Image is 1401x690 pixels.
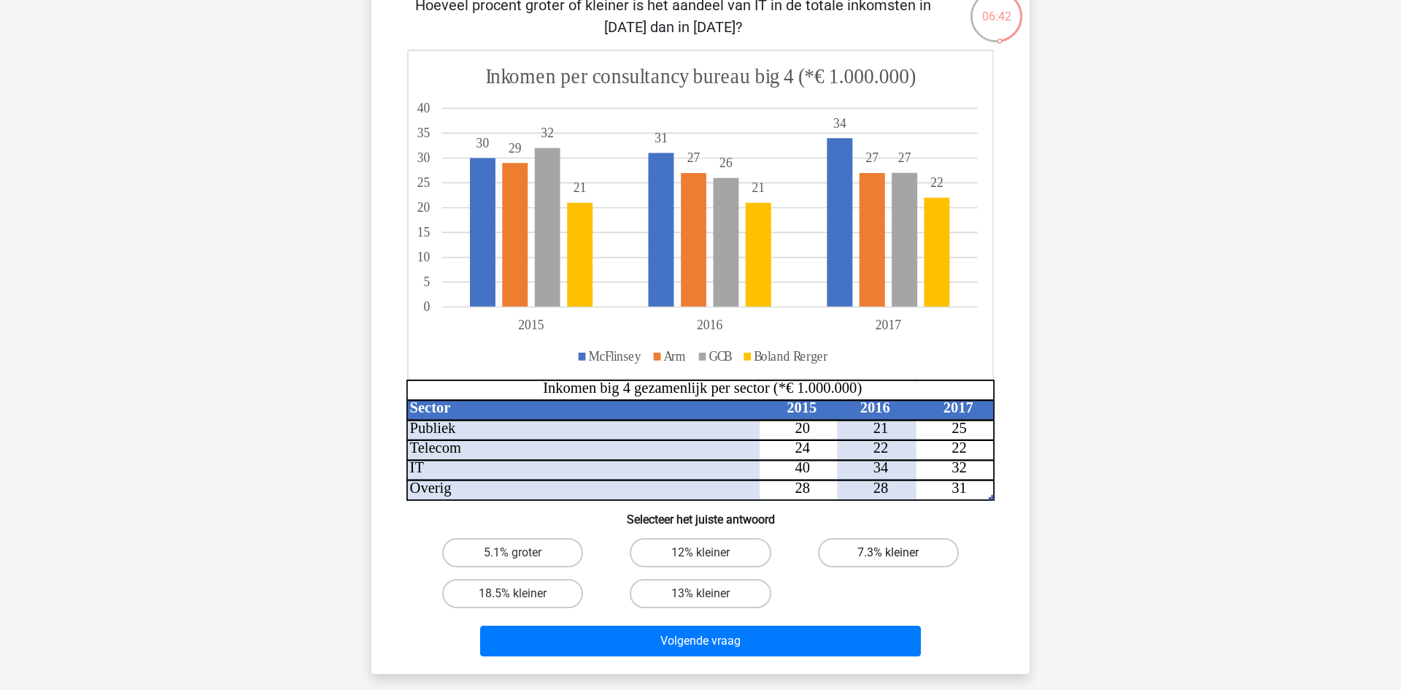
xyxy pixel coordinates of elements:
tspan: 24 [795,440,811,456]
tspan: GCB [709,348,733,364]
tspan: 201520162017 [518,318,901,333]
tspan: 20 [795,420,811,436]
tspan: Boland Rerger [754,348,827,364]
tspan: 26 [719,155,733,170]
tspan: 30 [476,135,490,150]
tspan: Inkomen per consultancy bureau big 4 (*€ 1.000.000) [485,64,916,89]
tspan: 2121 [574,180,765,196]
button: Volgende vraag [480,626,922,656]
label: 13% kleiner [630,579,771,608]
tspan: 21 [873,420,889,436]
label: 18.5% kleiner [442,579,583,608]
tspan: 15 [417,225,431,240]
tspan: 40 [795,460,811,476]
tspan: Sector [410,399,451,415]
tspan: 31 [952,480,967,496]
tspan: 5 [424,275,431,290]
tspan: 25 [952,420,967,436]
tspan: 31 [655,130,668,145]
tspan: 0 [424,299,431,315]
tspan: 32 [952,460,967,476]
tspan: 25 [417,175,431,191]
tspan: 2016 [860,399,890,415]
tspan: Overig [410,480,452,497]
tspan: 2015 [787,399,817,415]
tspan: Publiek [410,420,456,436]
label: 5.1% groter [442,538,583,567]
tspan: 34 [873,460,889,476]
label: 7.3% kleiner [818,538,959,567]
tspan: 40 [417,100,431,115]
tspan: Arm [664,348,686,364]
tspan: 2727 [687,150,879,166]
tspan: 10 [417,250,431,265]
tspan: 22 [952,440,967,456]
tspan: Telecom [410,440,461,456]
tspan: 32 [541,126,554,141]
tspan: Inkomen big 4 gezamenlijk per sector (*€ 1.000.000) [543,380,862,396]
tspan: IT [410,460,425,476]
tspan: 20 [417,200,431,215]
tspan: McFlinsey [589,348,642,364]
tspan: 28 [873,480,889,496]
tspan: 22 [930,175,943,191]
tspan: 2017 [943,399,973,415]
tspan: 22 [873,440,889,456]
tspan: 28 [795,480,811,496]
tspan: 34 [833,115,846,131]
label: 12% kleiner [630,538,771,567]
tspan: 27 [898,150,911,166]
tspan: 29 [509,140,522,156]
h6: Selecteer het juiste antwoord [395,501,1006,526]
tspan: 30 [417,150,431,166]
tspan: 35 [417,126,431,141]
